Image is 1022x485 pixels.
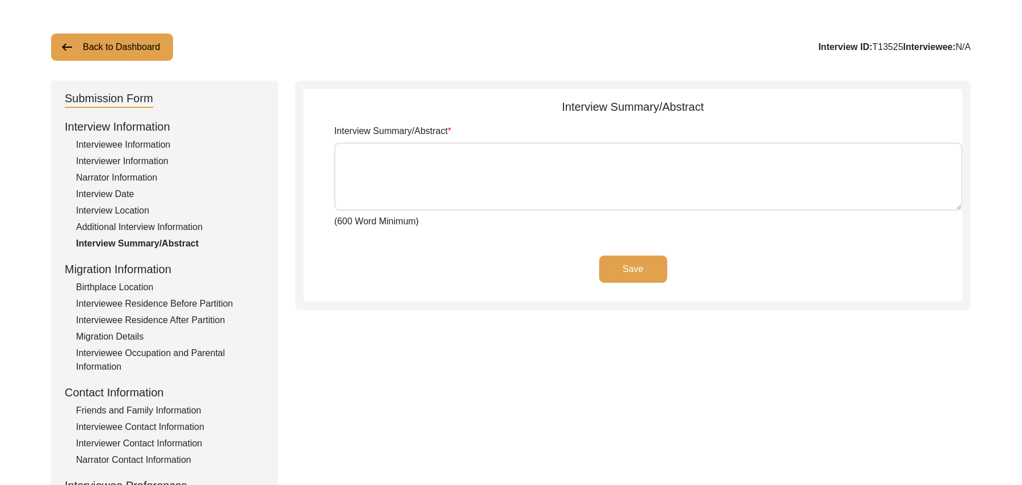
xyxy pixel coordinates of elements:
div: T13525 N/A [818,40,971,54]
div: (600 Word Minimum) [334,124,962,228]
div: Interviewer Information [76,154,264,168]
label: Interview Summary/Abstract [334,124,451,138]
div: Contact Information [65,384,264,401]
div: Interview Location [76,204,264,218]
img: arrow-left.png [60,40,74,54]
b: Interviewee: [903,42,956,52]
b: Interview ID: [818,42,872,52]
div: Interview Summary/Abstract [304,98,962,115]
button: Save [599,256,667,283]
div: Birthplace Location [76,281,264,294]
div: Narrator Contact Information [76,453,264,467]
div: Interview Date [76,187,264,201]
div: Interviewee Occupation and Parental Information [76,346,264,374]
div: Narrator Information [76,171,264,185]
div: Friends and Family Information [76,404,264,417]
div: Interviewee Residence After Partition [76,313,264,327]
div: Interviewer Contact Information [76,437,264,450]
div: Interview Information [65,118,264,135]
div: Interviewee Information [76,138,264,152]
button: Back to Dashboard [51,34,173,61]
div: Migration Details [76,330,264,344]
div: Interviewee Residence Before Partition [76,297,264,311]
div: Additional Interview Information [76,220,264,234]
div: Submission Form [65,90,153,108]
div: Interview Summary/Abstract [76,237,264,250]
div: Migration Information [65,261,264,278]
div: Interviewee Contact Information [76,420,264,434]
